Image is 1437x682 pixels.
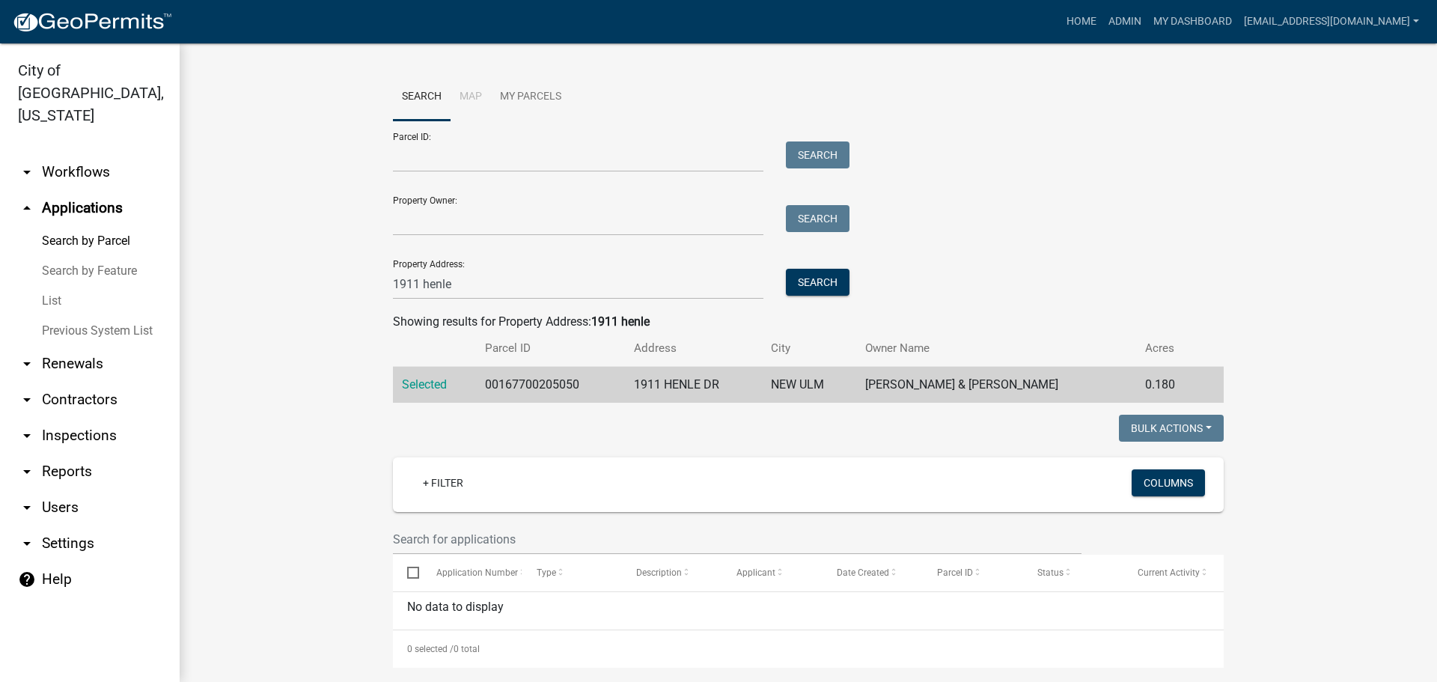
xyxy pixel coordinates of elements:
[636,567,682,578] span: Description
[537,567,556,578] span: Type
[1147,7,1238,36] a: My Dashboard
[18,163,36,181] i: arrow_drop_down
[18,535,36,552] i: arrow_drop_down
[393,313,1224,331] div: Showing results for Property Address:
[937,567,973,578] span: Parcel ID
[436,567,518,578] span: Application Number
[393,592,1224,630] div: No data to display
[823,555,923,591] datatable-header-cell: Date Created
[18,570,36,588] i: help
[491,73,570,121] a: My Parcels
[625,367,762,404] td: 1911 HENLE DR
[837,567,889,578] span: Date Created
[856,331,1136,366] th: Owner Name
[736,567,775,578] span: Applicant
[786,269,849,296] button: Search
[1132,469,1205,496] button: Columns
[1136,331,1200,366] th: Acres
[1119,415,1224,442] button: Bulk Actions
[18,463,36,481] i: arrow_drop_down
[393,555,421,591] datatable-header-cell: Select
[18,427,36,445] i: arrow_drop_down
[522,555,622,591] datatable-header-cell: Type
[762,367,856,404] td: NEW ULM
[402,377,447,392] a: Selected
[1136,367,1200,404] td: 0.180
[421,555,522,591] datatable-header-cell: Application Number
[393,524,1081,555] input: Search for applications
[393,630,1224,668] div: 0 total
[18,199,36,217] i: arrow_drop_up
[1138,567,1200,578] span: Current Activity
[786,141,849,168] button: Search
[1123,555,1224,591] datatable-header-cell: Current Activity
[1037,567,1064,578] span: Status
[407,644,454,654] span: 0 selected /
[762,331,856,366] th: City
[476,367,625,404] td: 00167700205050
[476,331,625,366] th: Parcel ID
[18,391,36,409] i: arrow_drop_down
[591,314,650,329] strong: 1911 henle
[18,499,36,517] i: arrow_drop_down
[622,555,722,591] datatable-header-cell: Description
[1023,555,1123,591] datatable-header-cell: Status
[856,367,1136,404] td: [PERSON_NAME] & [PERSON_NAME]
[1102,7,1147,36] a: Admin
[786,205,849,232] button: Search
[393,73,451,121] a: Search
[625,331,762,366] th: Address
[722,555,823,591] datatable-header-cell: Applicant
[1238,7,1425,36] a: [EMAIL_ADDRESS][DOMAIN_NAME]
[923,555,1023,591] datatable-header-cell: Parcel ID
[18,355,36,373] i: arrow_drop_down
[411,469,475,496] a: + Filter
[1061,7,1102,36] a: Home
